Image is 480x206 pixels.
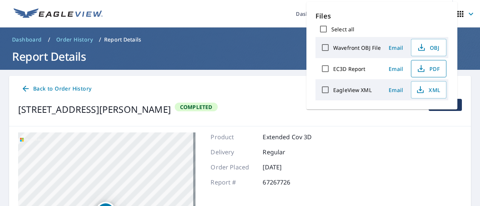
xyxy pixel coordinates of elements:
span: Back to Order History [21,84,91,94]
p: Files [315,11,448,21]
p: Order Placed [211,163,256,172]
button: Email [384,42,408,54]
label: EagleView XML [333,86,372,94]
p: 67267726 [263,178,308,187]
label: EC3D Report [333,65,365,72]
span: OBJ [416,43,440,52]
label: Wavefront OBJ File [333,44,381,51]
span: Email [387,86,405,94]
span: Completed [175,103,217,111]
a: Order History [53,34,96,46]
p: Report # [211,178,256,187]
p: Delivery [211,148,256,157]
span: Email [387,44,405,51]
a: Dashboard [9,34,45,46]
li: / [99,35,101,44]
h1: Report Details [9,49,471,64]
span: PDF [416,64,440,73]
button: PDF [411,60,446,77]
button: Email [384,84,408,96]
button: XML [411,81,446,98]
button: OBJ [411,39,446,56]
p: [DATE] [263,163,308,172]
nav: breadcrumb [9,34,471,46]
li: / [48,35,50,44]
label: Select all [331,26,354,33]
span: XML [416,85,440,94]
button: Email [384,63,408,75]
p: Product [211,132,256,141]
p: Regular [263,148,308,157]
span: Email [387,65,405,72]
a: Back to Order History [18,82,94,96]
p: Extended Cov 3D [263,132,312,141]
span: Dashboard [12,36,42,43]
span: Order History [56,36,93,43]
p: Report Details [104,36,141,43]
div: [STREET_ADDRESS][PERSON_NAME] [18,103,171,116]
img: EV Logo [14,8,103,20]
